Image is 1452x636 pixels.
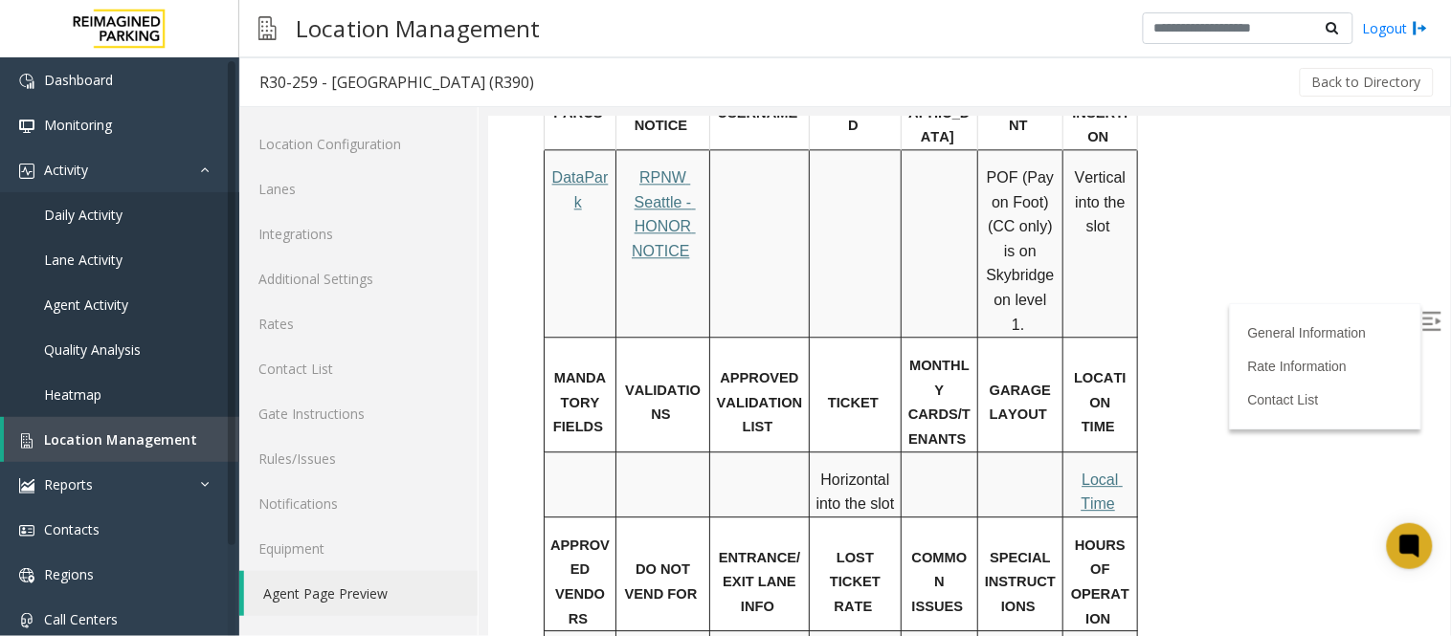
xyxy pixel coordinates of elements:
a: RPNW Seattle - HONOR NOTICE [144,53,208,143]
span: POF (Pay on Foot) (CC only) is on Skybridge on level 1. [498,53,570,216]
span: SPECIAL INSTRUCTIONS [497,433,568,497]
img: 'icon' [19,613,34,628]
span: APPROVED VALIDATION LIST [229,253,319,318]
span: MANDATORY FIELDS [65,253,118,318]
a: Location Management [4,417,239,462]
span: Heatmap [44,385,101,404]
a: DataPark [64,53,121,94]
img: 'icon' [19,523,34,538]
a: Integrations [239,211,478,256]
span: Regions [44,565,94,583]
a: Notifications [239,481,478,526]
a: General Information [760,208,879,224]
h3: Location Management [286,5,549,52]
img: pageIcon [258,5,277,52]
span: Dashboard [44,71,113,89]
span: Vertical into the slot [587,53,642,118]
a: Lanes [239,166,478,211]
a: Local Time [592,355,635,396]
span: Quality Analysis [44,340,141,359]
span: Daily Activity [44,206,123,224]
span: GARAGE LAYOUT [502,266,567,306]
span: DO NOT VEND FOR [137,445,210,485]
button: Back to Directory [1300,68,1434,97]
a: Logout [1363,18,1428,38]
a: Location Configuration [239,121,478,166]
div: R30-259 - [GEOGRAPHIC_DATA] (R390) [259,70,534,95]
img: Open/Close Sidebar Menu [934,195,953,214]
img: logout [1413,18,1428,38]
img: 'icon' [19,74,34,89]
span: VALIDATIONS [137,266,212,306]
span: ENTRANCE/EXIT LANE INFO [231,433,313,497]
span: Monitoring [44,116,112,134]
span: HOURS OF OPERATION [583,421,641,510]
img: 'icon' [19,164,34,179]
span: APPROVED VENDORS [62,421,122,510]
span: Horizontal into the slot [328,355,407,396]
span: LOST TICKET RATE [342,433,396,497]
img: 'icon' [19,478,34,493]
span: MONTHLY CARDS/TENANTS [420,241,482,330]
span: Reports [44,475,93,493]
a: Rates [239,301,478,346]
span: TICKET [340,278,391,294]
a: Equipment [239,526,478,571]
span: Call Centers [44,610,118,628]
span: Activity [44,161,88,179]
img: 'icon' [19,433,34,449]
a: Gate Instructions [239,391,478,436]
a: Additional Settings [239,256,478,301]
img: 'icon' [19,119,34,134]
a: Agent Page Preview [244,571,478,616]
a: Rate Information [760,242,860,257]
a: Contact List [760,275,831,291]
span: Contacts [44,520,100,538]
span: COMMON ISSUES [424,433,480,497]
a: Rules/Issues [239,436,478,481]
img: 'icon' [19,568,34,583]
span: Location Management [44,430,197,449]
span: Lane Activity [44,251,123,269]
span: LOCATION TIME [586,253,638,318]
a: Contact List [239,346,478,391]
span: Agent Activity [44,296,128,314]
